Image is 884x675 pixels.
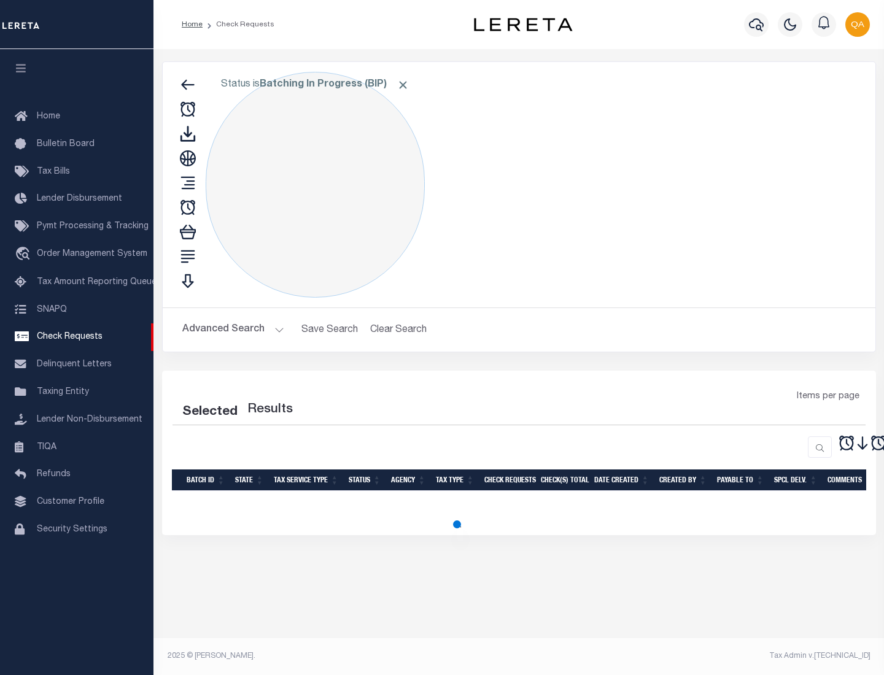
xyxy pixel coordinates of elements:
[37,498,104,506] span: Customer Profile
[37,388,89,396] span: Taxing Entity
[654,469,712,491] th: Created By
[479,469,536,491] th: Check Requests
[37,140,95,148] span: Bulletin Board
[37,442,56,451] span: TIQA
[365,318,432,342] button: Clear Search
[344,469,386,491] th: Status
[589,469,654,491] th: Date Created
[397,79,409,91] span: Click to Remove
[260,80,409,90] b: Batching In Progress (BIP)
[182,469,230,491] th: Batch Id
[37,305,67,314] span: SNAPQ
[247,400,293,420] label: Results
[37,195,122,203] span: Lender Disbursement
[158,650,519,661] div: 2025 © [PERSON_NAME].
[37,360,112,369] span: Delinquent Letters
[203,19,274,30] li: Check Requests
[182,21,203,28] a: Home
[386,469,431,491] th: Agency
[797,390,859,404] span: Items per page
[769,469,823,491] th: Spcl Delv.
[37,333,103,341] span: Check Requests
[823,469,878,491] th: Comments
[230,469,269,491] th: State
[37,168,70,176] span: Tax Bills
[536,469,589,491] th: Check(s) Total
[182,318,284,342] button: Advanced Search
[474,18,572,31] img: logo-dark.svg
[294,318,365,342] button: Save Search
[37,222,149,231] span: Pymt Processing & Tracking
[845,12,870,37] img: svg+xml;base64,PHN2ZyB4bWxucz0iaHR0cDovL3d3dy53My5vcmcvMjAwMC9zdmciIHBvaW50ZXItZXZlbnRzPSJub25lIi...
[37,278,157,287] span: Tax Amount Reporting Queue
[182,403,238,422] div: Selected
[206,72,425,298] div: Click to Edit
[37,250,147,258] span: Order Management System
[37,112,60,121] span: Home
[269,469,344,491] th: Tax Service Type
[15,247,34,263] i: travel_explore
[37,415,142,424] span: Lender Non-Disbursement
[712,469,769,491] th: Payable To
[431,469,479,491] th: Tax Type
[37,470,71,479] span: Refunds
[528,650,870,661] div: Tax Admin v.[TECHNICAL_ID]
[37,525,107,534] span: Security Settings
